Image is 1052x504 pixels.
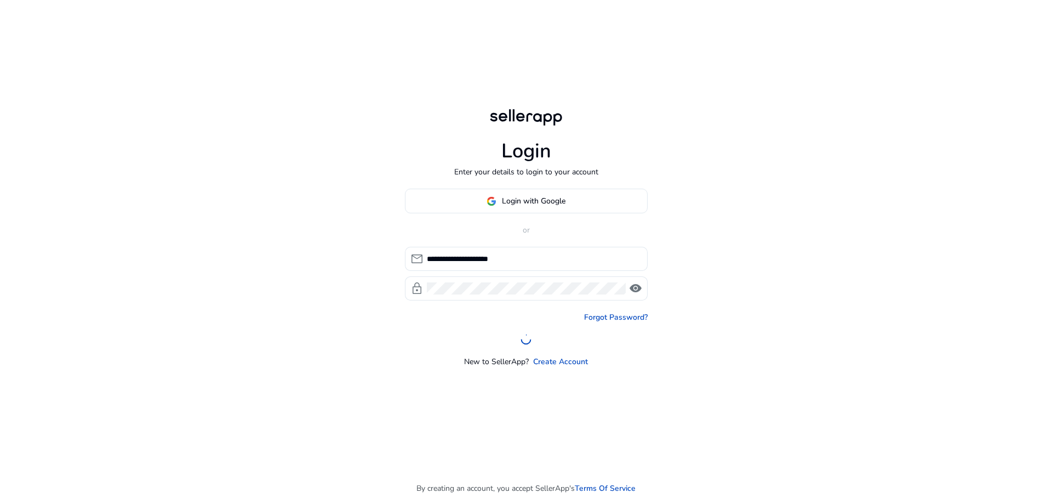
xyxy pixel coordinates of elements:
a: Terms Of Service [575,483,636,494]
p: or [405,224,648,236]
span: visibility [629,282,642,295]
span: Login with Google [502,195,565,207]
button: Login with Google [405,189,648,213]
p: New to SellerApp? [464,356,529,367]
span: mail [410,252,424,265]
a: Forgot Password? [584,312,648,323]
span: lock [410,282,424,295]
p: Enter your details to login to your account [454,166,598,178]
h1: Login [501,139,551,163]
img: google-logo.svg [487,196,496,206]
a: Create Account [533,356,588,367]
